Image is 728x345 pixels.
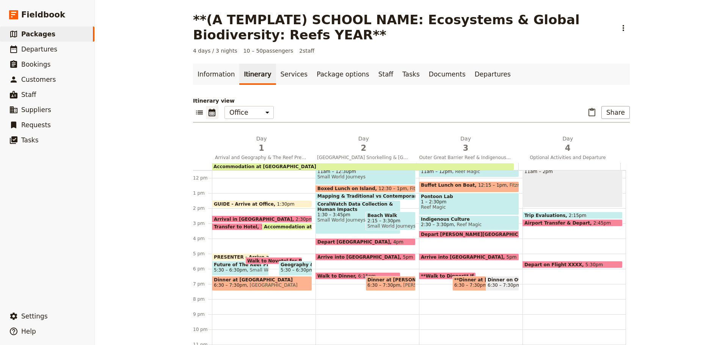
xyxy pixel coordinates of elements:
span: 2:15pm [569,213,586,218]
div: 4 pm [193,236,212,242]
button: Day1Arrival and Geography & The Reef Presentation [212,135,314,163]
a: Departures [470,64,515,85]
span: Settings [21,312,48,320]
div: Geography & The Reef Presentation5:30 – 6:30pm [279,261,312,276]
h2: Day [215,135,308,154]
span: Optional Activities and Departure [518,155,617,161]
span: 10 – 50 passengers [243,47,293,55]
div: Depart [GEOGRAPHIC_DATA]4pm [315,238,416,245]
span: Tasks [21,136,39,144]
div: Boxed Lunch on Island12:30 – 1pmFitzroy Island Adventures [315,185,416,192]
span: 5:30pm [585,262,603,267]
span: Reef Magic [421,205,517,210]
span: 2:45pm [593,220,611,225]
div: Accommodation at [GEOGRAPHIC_DATA] [212,163,514,170]
button: Day3Outer Great Barrier Reef & Indigenous Culture [416,135,518,163]
button: Calendar view [206,106,218,119]
h2: Day [317,135,410,154]
div: GUIDE - Arrive at Office1:30pm [212,200,312,208]
span: Requests [21,121,51,129]
div: 6 pm [193,266,212,272]
div: Dinner at [PERSON_NAME][GEOGRAPHIC_DATA]6:30 – 7:30pm[PERSON_NAME]'s Cafe [366,276,416,291]
div: PRESENTER - Arrive at [GEOGRAPHIC_DATA] [212,253,269,261]
div: **Dinner at [GEOGRAPHIC_DATA] Social by [PERSON_NAME]** If dinner on own take this out6:30 – 7:30... [452,276,509,291]
span: Customers [21,76,56,83]
span: Depart [PERSON_NAME][GEOGRAPHIC_DATA] [421,232,539,237]
a: Services [276,64,312,85]
span: Dinner at [GEOGRAPHIC_DATA] [214,277,310,283]
span: Outer Great Barrier Reef & Indigenous Culture [416,155,515,161]
span: Arrive into [GEOGRAPHIC_DATA] [317,254,403,259]
span: Beach Walk [367,213,414,218]
div: Arrive into [GEOGRAPHIC_DATA]5pm [315,253,416,261]
a: Information [193,64,239,85]
a: Tasks [398,64,424,85]
span: Walk to Novotel for Presentation & Dinner [247,258,359,263]
span: Fitzroy Island Adventures [507,183,567,191]
span: 12:30 – 1pm [378,186,407,191]
div: Accommodation at [GEOGRAPHIC_DATA] [212,163,621,170]
span: Bookings [21,61,50,68]
span: Reef Magic [454,222,482,227]
span: **Dinner at [GEOGRAPHIC_DATA] Social by [PERSON_NAME]** If dinner on own take this out [454,277,507,283]
div: 9 pm [193,311,212,317]
span: [GEOGRAPHIC_DATA] [247,283,298,288]
span: 6:15pm [358,273,376,278]
span: 1 [215,142,308,154]
a: Staff [374,64,398,85]
div: 3 pm [193,220,212,226]
span: Dinner on Own [488,277,517,283]
span: Small World Journeys [317,217,399,223]
span: Suppliers [21,106,51,114]
div: 12 pm [193,175,212,181]
span: Small World Journeys [247,267,298,273]
div: Airport Transfer & Depart2:45pm [522,219,623,226]
span: 11am – 2pm [524,169,621,174]
span: **Walk to Dinner** If dinner on own take this out [421,273,550,278]
div: Trip Evaluations2:15pm [522,212,623,219]
span: Fieldbook [21,9,65,20]
button: List view [193,106,206,119]
span: [GEOGRAPHIC_DATA] Snorkelling & [GEOGRAPHIC_DATA] [314,155,413,161]
div: Transfer to Hotel3pm [212,223,297,230]
span: 2 staff [299,47,314,55]
a: Itinerary [239,64,276,85]
h2: Day [419,135,512,154]
span: 5:30 – 6:30pm [281,267,314,273]
span: Boxed Lunch on Island [317,186,378,191]
span: Packages [21,30,55,38]
span: 11am – 12:30pm [317,169,414,174]
div: 5 pm [193,251,212,257]
div: 2 pm [193,205,212,211]
span: Pontoon Lab [421,194,517,199]
div: Dinner on Own6:30 – 7:30pm [486,276,519,291]
div: Mapping & Traditional vs Contemporary Management Activity [315,193,416,200]
span: 4 [521,142,614,154]
span: [PERSON_NAME]'s Cafe [400,283,457,288]
span: Accommodation at [GEOGRAPHIC_DATA] [264,224,370,229]
span: 2 [317,142,410,154]
span: Depart [GEOGRAPHIC_DATA] [317,239,393,244]
div: Buffet Lunch on Boat12:15 – 1pmFitzroy Island Adventures [419,181,519,192]
div: 7 pm [193,281,212,287]
span: Mapping & Traditional vs Contemporary Management Activity [317,194,479,199]
span: 4 days / 3 nights [193,47,237,55]
h1: **(A TEMPLATE) SCHOOL NAME: Ecosystems & Global Biodiversity: Reefs YEAR** [193,12,612,42]
span: 1:30 – 3:45pm [317,212,399,217]
span: Walk to Dinner [317,273,358,278]
a: Documents [424,64,470,85]
p: Itinerary view [193,97,630,105]
div: 8 pm [193,296,212,302]
span: 6:30 – 7:30pm [367,283,400,288]
span: 2:15 – 3:30pm [367,218,414,223]
span: Departures [21,45,57,53]
div: Indigenous Culture2:30 – 3:30pmReef Magic [419,215,519,230]
span: 5pm [507,254,517,259]
span: 5pm [403,254,413,259]
div: Walk to Dinner6:15pm [315,272,400,279]
button: Day2[GEOGRAPHIC_DATA] Snorkelling & [GEOGRAPHIC_DATA] [314,135,416,163]
div: Free Time & Lunch on Own11am – 2pm [522,162,623,208]
span: 6:30 – 7:30pm [214,283,247,288]
div: Depart on Flight XXXX5:30pm [522,261,623,268]
span: CoralWatch Data Collection & Human Impacts [317,201,399,212]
